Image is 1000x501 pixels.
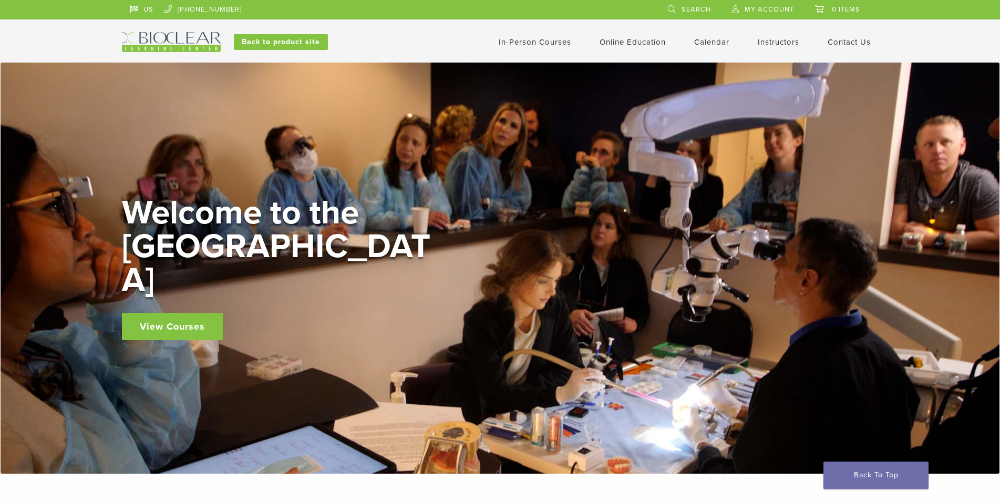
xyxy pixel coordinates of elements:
[499,37,571,47] a: In-Person Courses
[122,196,437,297] h2: Welcome to the [GEOGRAPHIC_DATA]
[823,462,929,489] a: Back To Top
[600,37,666,47] a: Online Education
[828,37,871,47] a: Contact Us
[745,5,794,14] span: My Account
[832,5,860,14] span: 0 items
[758,37,799,47] a: Instructors
[122,313,223,340] a: View Courses
[122,32,221,52] img: Bioclear
[234,34,328,50] a: Back to product site
[682,5,711,14] span: Search
[694,37,729,47] a: Calendar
